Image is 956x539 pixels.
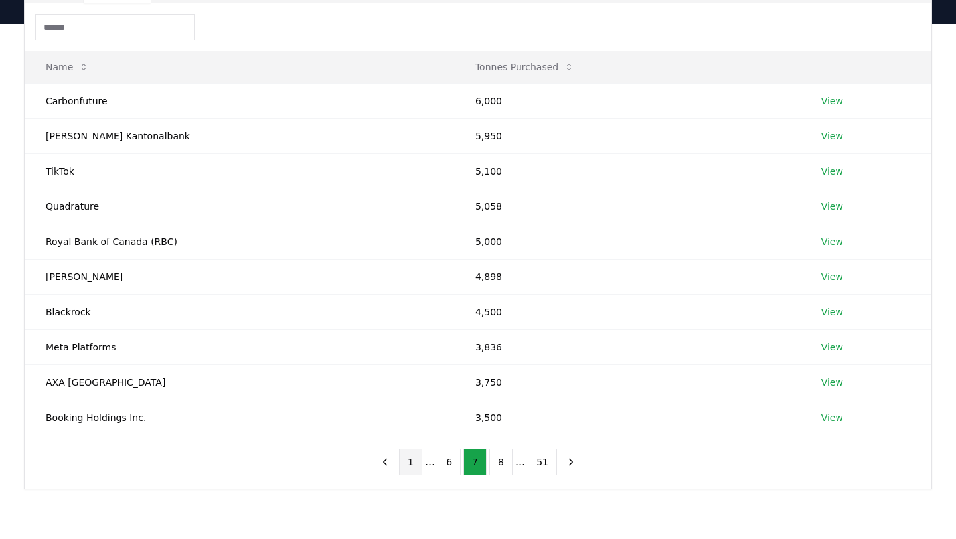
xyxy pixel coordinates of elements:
[454,189,800,224] td: 5,058
[25,118,454,153] td: [PERSON_NAME] Kantonalbank
[821,270,843,283] a: View
[821,129,843,143] a: View
[821,200,843,213] a: View
[438,449,461,475] button: 6
[489,449,513,475] button: 8
[528,449,557,475] button: 51
[35,54,100,80] button: Name
[821,235,843,248] a: View
[25,294,454,329] td: Blackrock
[399,449,422,475] button: 1
[454,224,800,259] td: 5,000
[454,259,800,294] td: 4,898
[374,449,396,475] button: previous page
[25,400,454,435] td: Booking Holdings Inc.
[454,83,800,118] td: 6,000
[821,94,843,108] a: View
[25,364,454,400] td: AXA [GEOGRAPHIC_DATA]
[25,189,454,224] td: Quadrature
[25,259,454,294] td: [PERSON_NAME]
[465,54,585,80] button: Tonnes Purchased
[515,454,525,470] li: ...
[454,153,800,189] td: 5,100
[25,83,454,118] td: Carbonfuture
[25,329,454,364] td: Meta Platforms
[560,449,582,475] button: next page
[25,224,454,259] td: Royal Bank of Canada (RBC)
[454,329,800,364] td: 3,836
[454,364,800,400] td: 3,750
[463,449,487,475] button: 7
[821,305,843,319] a: View
[821,341,843,354] a: View
[25,153,454,189] td: TikTok
[821,165,843,178] a: View
[454,400,800,435] td: 3,500
[425,454,435,470] li: ...
[454,118,800,153] td: 5,950
[454,294,800,329] td: 4,500
[821,411,843,424] a: View
[821,376,843,389] a: View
